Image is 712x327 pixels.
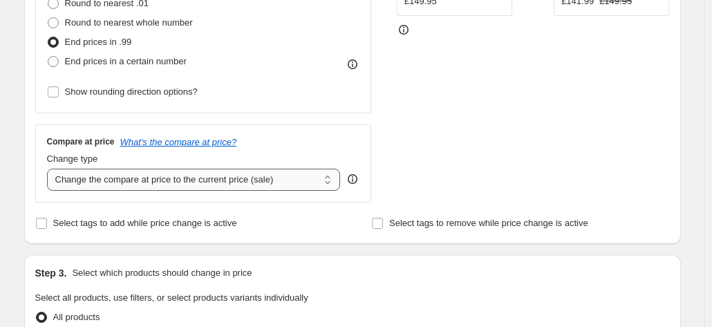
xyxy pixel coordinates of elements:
span: Show rounding direction options? [65,86,198,97]
div: help [346,172,359,186]
span: Change type [47,153,98,164]
span: Select all products, use filters, or select products variants individually [35,292,308,303]
span: Select tags to add while price change is active [53,218,237,228]
span: All products [53,312,100,322]
span: Round to nearest whole number [65,17,193,28]
h3: Compare at price [47,136,115,147]
span: End prices in .99 [65,37,132,47]
button: What's the compare at price? [120,137,237,147]
h2: Step 3. [35,266,67,280]
p: Select which products should change in price [72,266,252,280]
span: Select tags to remove while price change is active [389,218,588,228]
span: End prices in a certain number [65,56,187,66]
